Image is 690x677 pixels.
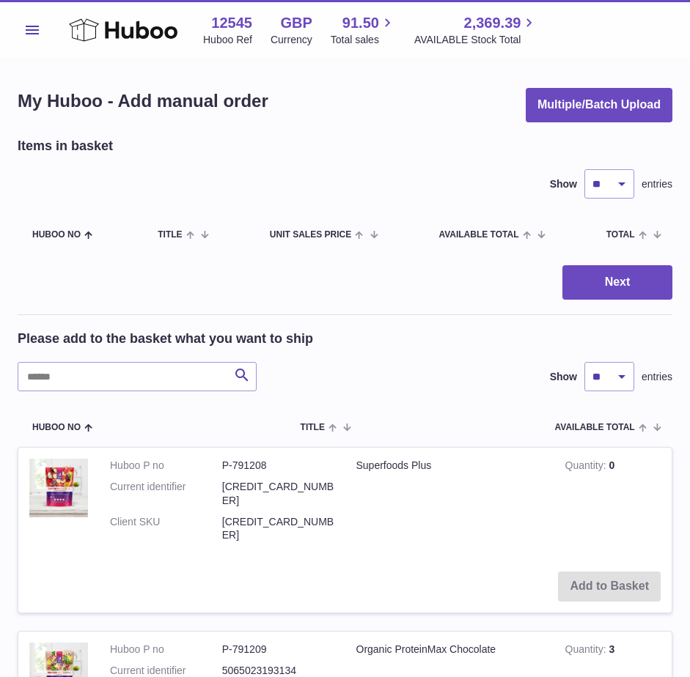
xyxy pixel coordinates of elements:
[203,33,252,47] div: Huboo Ref
[555,423,635,432] span: AVAILABLE Total
[222,643,334,656] dd: P-791209
[158,230,182,240] span: Title
[110,515,222,543] dt: Client SKU
[438,230,518,240] span: AVAILABLE Total
[526,88,672,122] button: Multiple/Batch Upload
[18,137,113,155] h2: Items in basket
[271,33,312,47] div: Currency
[331,13,396,47] a: 91.50 Total sales
[32,230,81,240] span: Huboo no
[222,480,334,508] dd: [CREDIT_CARD_NUMBER]
[331,33,396,47] span: Total sales
[414,13,538,47] a: 2,369.39 AVAILABLE Stock Total
[222,459,334,473] dd: P-791208
[270,230,351,240] span: Unit Sales Price
[562,265,672,300] button: Next
[18,89,268,113] h1: My Huboo - Add manual order
[565,459,609,475] strong: Quantity
[110,643,222,656] dt: Huboo P no
[642,177,672,191] span: entries
[565,643,609,659] strong: Quantity
[345,448,554,561] td: Superfoods Plus
[110,459,222,473] dt: Huboo P no
[550,370,577,384] label: Show
[606,230,635,240] span: Total
[342,13,379,33] span: 91.50
[280,13,312,33] strong: GBP
[642,370,672,384] span: entries
[414,33,538,47] span: AVAILABLE Stock Total
[211,13,252,33] strong: 12545
[29,459,88,517] img: Superfoods Plus
[32,423,81,432] span: Huboo no
[110,480,222,508] dt: Current identifier
[550,177,577,191] label: Show
[222,515,334,543] dd: [CREDIT_CARD_NUMBER]
[464,13,521,33] span: 2,369.39
[18,330,313,347] h2: Please add to the basket what you want to ship
[301,423,325,432] span: Title
[554,448,672,561] td: 0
